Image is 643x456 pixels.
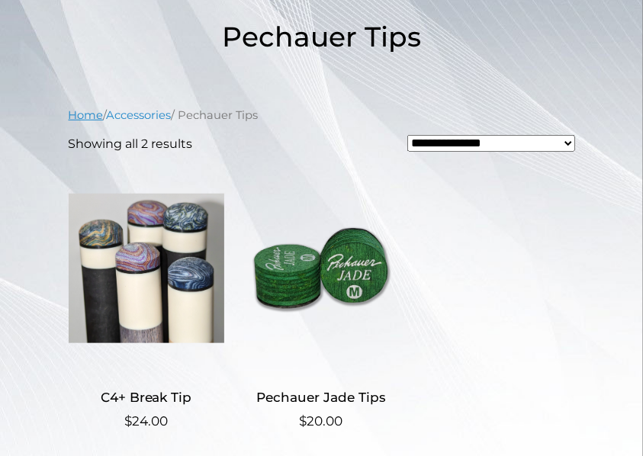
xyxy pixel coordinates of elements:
select: Shop order [407,135,574,152]
a: C4+ Break Tip $24.00 [69,165,224,432]
img: C4+ Break Tip [69,165,224,371]
p: Showing all 2 results [69,135,193,153]
a: Accessories [107,108,172,122]
bdi: 24.00 [124,413,168,429]
h2: Pechauer Jade Tips [243,384,399,412]
a: Pechauer Jade Tips $20.00 [243,165,399,432]
nav: Breadcrumb [69,107,575,124]
img: Pechauer Jade Tips [243,165,399,371]
bdi: 20.00 [299,413,342,429]
h2: C4+ Break Tip [69,384,224,412]
span: Pechauer Tips [222,20,421,53]
span: $ [299,413,307,429]
span: $ [124,413,132,429]
a: Home [69,108,104,122]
